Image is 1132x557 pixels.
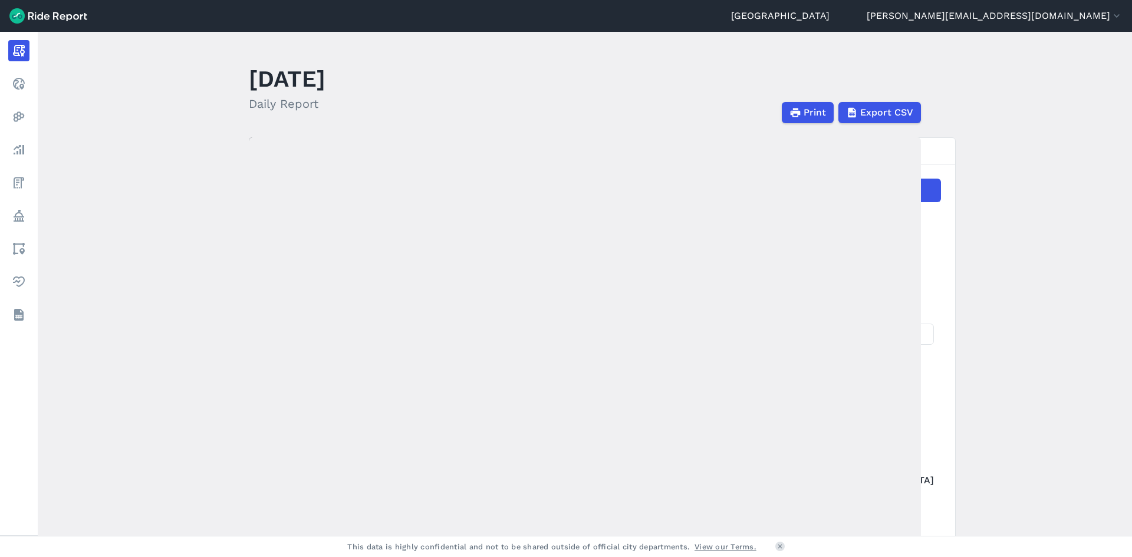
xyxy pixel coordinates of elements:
[8,205,29,226] a: Policy
[8,238,29,259] a: Areas
[8,106,29,127] a: Heatmaps
[8,139,29,160] a: Analyze
[860,106,913,120] span: Export CSV
[8,271,29,292] a: Health
[8,304,29,325] a: Datasets
[249,95,325,113] h2: Daily Report
[249,62,325,95] h1: [DATE]
[731,9,830,23] a: [GEOGRAPHIC_DATA]
[8,40,29,61] a: Report
[8,73,29,94] a: Realtime
[867,9,1123,23] button: [PERSON_NAME][EMAIL_ADDRESS][DOMAIN_NAME]
[9,8,87,24] img: Ride Report
[782,102,834,123] button: Print
[695,541,756,552] a: View our Terms.
[838,102,921,123] button: Export CSV
[8,172,29,193] a: Fees
[804,106,826,120] span: Print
